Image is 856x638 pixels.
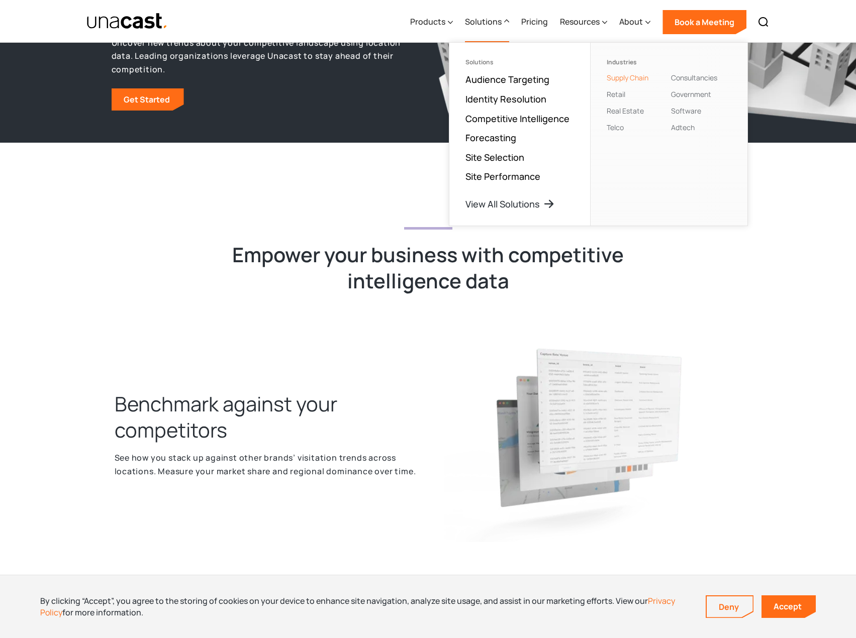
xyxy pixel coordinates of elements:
a: Accept [762,595,816,618]
h2: Benchmark against your competitors [115,391,416,443]
div: About [619,16,643,28]
a: Site Selection [465,151,524,163]
a: Deny [707,596,753,617]
a: Competitive Intelligence [465,113,569,125]
a: Pricing [521,2,548,43]
a: Consultancies [671,73,717,82]
a: Real Estate [607,106,644,116]
div: Solutions [465,16,502,28]
h2: Empower your business with competitive intelligence data [232,242,624,294]
p: Uncover new trends about your competitive landscape using location data. Leading organizations le... [112,36,423,76]
a: Site Performance [465,170,540,182]
a: Forecasting [465,132,516,144]
div: Resources [560,2,607,43]
div: Solutions [465,2,509,43]
a: Retail [607,89,625,99]
img: Illustration - Rooted in data science [444,322,738,559]
div: Resources [560,16,600,28]
div: By clicking “Accept”, you agree to the storing of cookies on your device to enhance site navigati... [40,595,691,618]
a: Privacy Policy [40,595,675,617]
a: Identity Resolution [465,93,546,105]
div: Products [410,2,453,43]
a: home [86,13,168,30]
img: Unacast text logo [86,13,168,30]
a: Software [671,106,701,116]
a: Adtech [671,123,695,132]
p: See how you stack up against other brands’ visitation trends across locations. Measure your marke... [115,451,416,478]
a: Book a Meeting [662,10,746,34]
a: View All Solutions [465,198,555,210]
div: Products [410,16,445,28]
a: Telco [607,123,624,132]
div: About [619,2,650,43]
a: Get Started [112,88,184,111]
a: Supply Chain [607,73,648,82]
a: Audience Targeting [465,73,549,85]
div: Solutions [465,59,574,66]
div: Industries [607,59,667,66]
img: Search icon [757,16,770,28]
nav: Solutions [449,42,748,226]
a: Government [671,89,711,99]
